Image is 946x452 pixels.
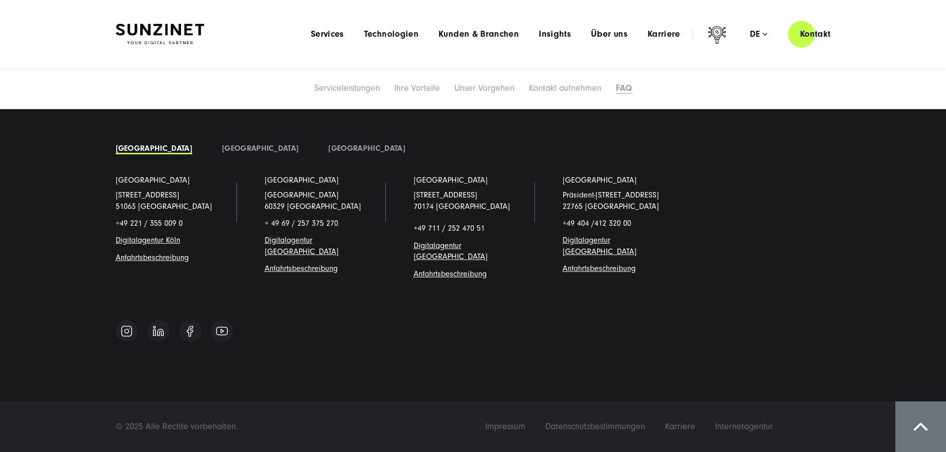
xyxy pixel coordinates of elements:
[328,144,405,153] a: [GEOGRAPHIC_DATA]
[394,83,440,93] a: Ihre Vorteile
[438,29,519,39] a: Kunden & Branchen
[563,236,637,256] a: Digitalagentur [GEOGRAPHIC_DATA]
[545,421,645,432] span: Datenschutzbestimmungen
[265,219,338,228] span: + 49 69 / 257 375 270
[414,175,488,186] a: [GEOGRAPHIC_DATA]
[116,236,176,245] a: Digitalagentur Köl
[414,191,477,199] a: [STREET_ADDRESS]
[314,83,380,93] a: Serviceleistungen
[116,175,190,186] a: [GEOGRAPHIC_DATA]
[594,219,631,228] span: 412 320 00
[222,144,298,153] a: [GEOGRAPHIC_DATA]
[414,202,510,211] a: 70174 [GEOGRAPHIC_DATA]
[414,241,488,261] a: Digitalagentur [GEOGRAPHIC_DATA]
[529,83,601,93] a: Kontakt aufnehmen
[265,264,333,273] a: Anfahrtsbeschreibun
[563,219,631,228] span: +49 404 /
[116,24,204,45] img: SUNZINET Full Service Digital Agentur
[485,421,525,432] span: Impressum
[116,253,189,262] a: Anfahrtsbeschreibung
[187,325,193,337] img: Follow us on Facebook
[265,202,361,211] a: 60329 [GEOGRAPHIC_DATA]
[265,191,339,199] span: [GEOGRAPHIC_DATA]
[665,421,695,432] span: Karriere
[563,264,636,273] a: Anfahrtsbeschreibung
[648,29,680,39] a: Karriere
[216,326,228,335] img: Follow us on Youtube
[414,224,485,233] span: +49 711 / 252 470 51
[116,421,238,432] span: © 2025 Alle Rechte vorbehalten.
[116,218,235,229] p: +49 221 / 355 009 0
[788,20,843,48] a: Kontakt
[563,175,637,186] a: [GEOGRAPHIC_DATA]
[265,264,338,273] span: g
[616,83,632,93] a: FAQ
[153,325,164,336] img: Follow us on Linkedin
[116,144,192,153] a: [GEOGRAPHIC_DATA]
[563,190,682,212] p: Präsident-[STREET_ADDRESS] 22765 [GEOGRAPHIC_DATA]
[750,29,767,39] div: de
[116,191,179,199] a: [STREET_ADDRESS]
[176,236,180,245] a: n
[121,325,133,337] img: Follow us on Instagram
[311,29,344,39] a: Services
[454,83,514,93] a: Unser Vorgehen
[265,236,339,256] a: Digitalagentur [GEOGRAPHIC_DATA]
[539,29,571,39] a: Insights
[715,421,773,432] span: Internetagentur
[591,29,628,39] a: Über uns
[414,269,487,278] a: Anfahrtsbeschreibung
[265,175,339,186] a: [GEOGRAPHIC_DATA]
[364,29,419,39] a: Technologien
[116,202,212,211] a: 51063 [GEOGRAPHIC_DATA]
